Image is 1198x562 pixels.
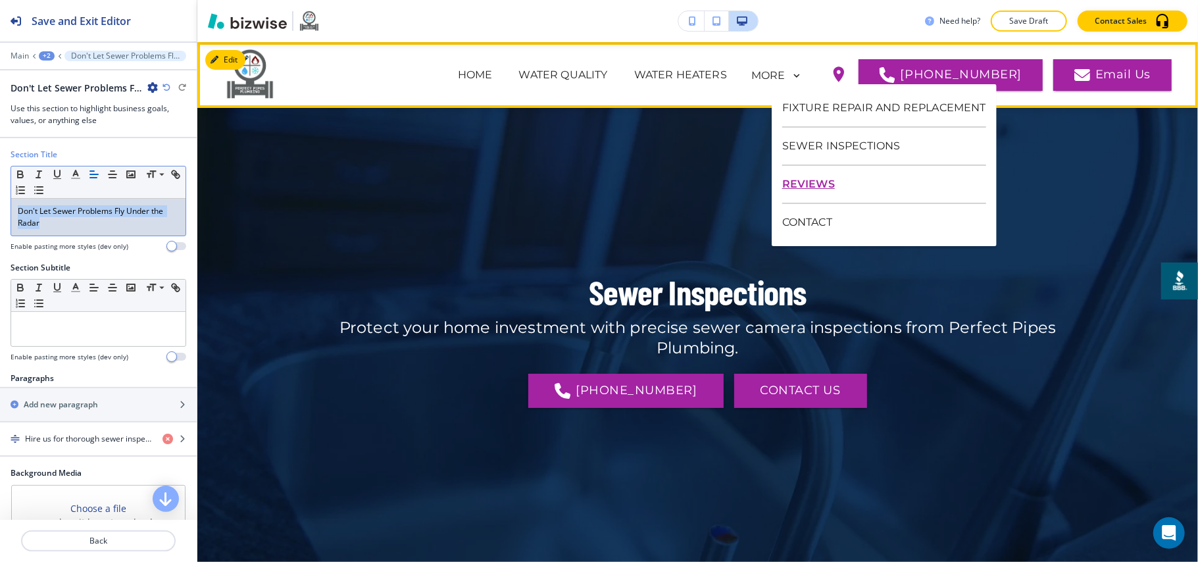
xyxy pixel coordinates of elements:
[70,501,126,515] button: Choose a file
[1053,59,1172,91] a: Email Us
[519,67,608,83] p: WATER QUALITY
[24,399,98,411] h2: Add new paragraph
[939,15,980,27] h3: Need help?
[11,103,186,126] h3: Use this section to highlight business goals, values, or anything else
[71,51,180,61] p: Don't Let Sewer Problems Fly Under the Radar
[634,67,727,83] p: WATER HEATERS
[1153,517,1185,549] div: Open Intercom Messenger
[11,352,128,362] h4: Enable pasting more styles (dev only)
[1095,15,1147,27] p: Contact Sales
[208,13,287,29] img: Bizwise Logo
[528,374,723,408] a: [PHONE_NUMBER]
[782,166,986,204] p: REVIEWS
[458,67,493,83] p: HOME
[313,317,1083,358] p: Protect your home investment with precise sewer camera inspections from Perfect Pipes Plumbing.
[11,262,70,274] h2: Section Subtitle
[18,205,179,229] p: Don't Let Sewer Problems Fly Under the Radar
[589,270,806,315] p: Sewer Inspections
[11,51,29,61] button: Main
[782,89,986,128] p: FIXTURE REPAIR AND REPLACEMENT
[32,13,131,29] h2: Save and Exit Editor
[751,64,819,85] div: MORE
[11,149,57,161] h2: Section Title
[22,535,174,547] p: Back
[224,48,355,101] img: Perfect Pipes Plumbing
[21,530,176,551] button: Back
[859,59,1043,91] a: [PHONE_NUMBER]
[299,11,320,32] img: Your Logo
[751,70,786,82] p: MORE
[734,374,867,408] button: CONTACT US
[44,515,153,529] h3: or drag it here to upload
[782,128,986,166] p: SEWER INSPECTIONS
[25,433,152,445] h4: Hire us for thorough sewer inspection services in [GEOGRAPHIC_DATA], [GEOGRAPHIC_DATA]
[64,51,186,61] button: Don't Let Sewer Problems Fly Under the Radar
[1078,11,1187,32] button: Contact Sales
[991,11,1067,32] button: Save Draft
[205,50,245,70] button: Edit
[11,467,186,479] h2: Background Media
[11,242,128,251] h4: Enable pasting more styles (dev only)
[11,81,142,95] h2: Don't Let Sewer Problems Fly Under the Radar
[11,434,20,444] img: Drag
[11,372,54,384] h2: Paragraphs
[39,51,55,61] button: +2
[1008,15,1050,27] p: Save Draft
[782,204,986,241] p: CONTACT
